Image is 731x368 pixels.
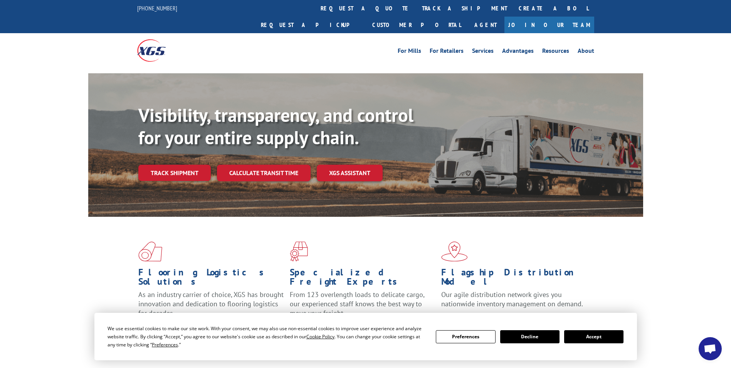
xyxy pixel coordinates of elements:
[441,241,468,262] img: xgs-icon-flagship-distribution-model-red
[578,48,594,56] a: About
[472,48,494,56] a: Services
[441,268,587,290] h1: Flagship Distribution Model
[137,4,177,12] a: [PHONE_NUMBER]
[467,17,504,33] a: Agent
[255,17,366,33] a: Request a pickup
[152,341,178,348] span: Preferences
[306,333,334,340] span: Cookie Policy
[138,290,284,317] span: As an industry carrier of choice, XGS has brought innovation and dedication to flooring logistics...
[108,324,427,349] div: We use essential cookies to make our site work. With your consent, we may also use non-essential ...
[317,165,383,181] a: XGS ASSISTANT
[217,165,311,181] a: Calculate transit time
[138,103,413,149] b: Visibility, transparency, and control for your entire supply chain.
[366,17,467,33] a: Customer Portal
[398,48,421,56] a: For Mills
[290,268,435,290] h1: Specialized Freight Experts
[504,17,594,33] a: Join Our Team
[430,48,464,56] a: For Retailers
[699,337,722,360] div: Open chat
[500,330,560,343] button: Decline
[94,313,637,360] div: Cookie Consent Prompt
[290,241,308,262] img: xgs-icon-focused-on-flooring-red
[290,290,435,324] p: From 123 overlength loads to delicate cargo, our experienced staff knows the best way to move you...
[502,48,534,56] a: Advantages
[138,268,284,290] h1: Flooring Logistics Solutions
[436,330,495,343] button: Preferences
[564,330,623,343] button: Accept
[542,48,569,56] a: Resources
[138,241,162,262] img: xgs-icon-total-supply-chain-intelligence-red
[441,290,583,308] span: Our agile distribution network gives you nationwide inventory management on demand.
[138,165,211,181] a: Track shipment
